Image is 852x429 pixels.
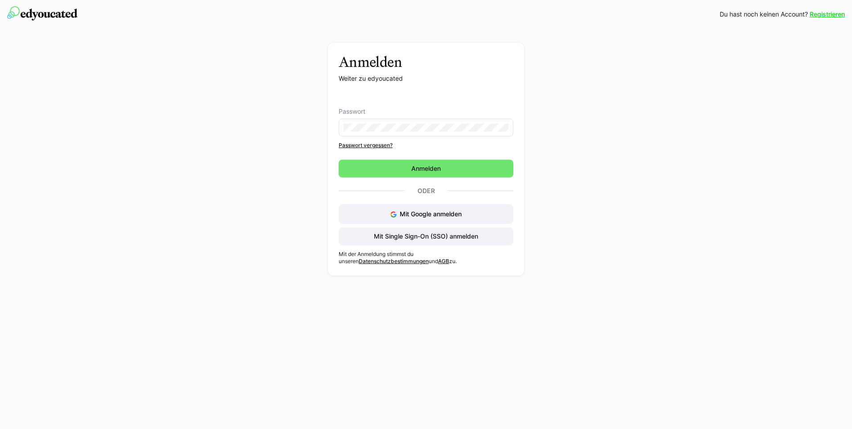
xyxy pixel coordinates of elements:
[7,6,78,21] img: edyoucated
[339,160,513,177] button: Anmelden
[373,232,479,241] span: Mit Single Sign-On (SSO) anmelden
[438,258,449,264] a: AGB
[410,164,442,173] span: Anmelden
[339,227,513,245] button: Mit Single Sign-On (SSO) anmelden
[404,185,448,197] p: Oder
[339,251,513,265] p: Mit der Anmeldung stimmst du unseren und zu.
[339,108,365,115] span: Passwort
[720,10,808,19] span: Du hast noch keinen Account?
[400,210,462,218] span: Mit Google anmelden
[339,54,513,70] h3: Anmelden
[359,258,429,264] a: Datenschutzbestimmungen
[339,74,513,83] p: Weiter zu edyoucated
[339,204,513,224] button: Mit Google anmelden
[810,10,845,19] a: Registrieren
[339,142,513,149] a: Passwort vergessen?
